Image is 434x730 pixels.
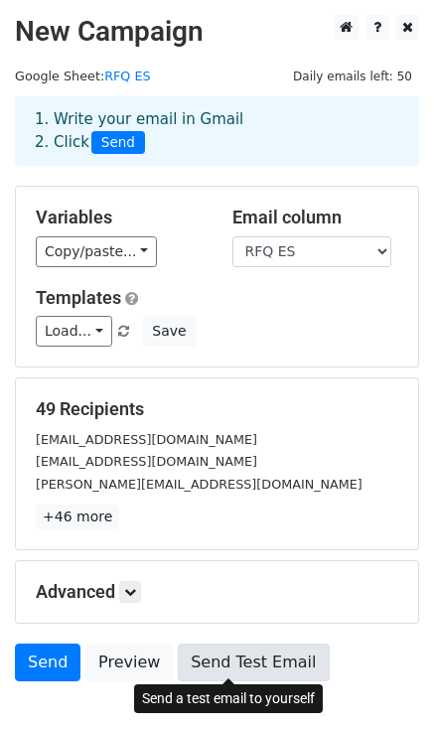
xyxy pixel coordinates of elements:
iframe: Chat Widget [335,635,434,730]
a: Templates [36,287,121,308]
small: Google Sheet: [15,69,151,83]
a: RFQ ES [104,69,150,83]
span: Send [91,131,145,155]
small: [EMAIL_ADDRESS][DOMAIN_NAME] [36,454,257,469]
span: Daily emails left: 50 [286,66,419,87]
a: Send Test Email [178,644,329,681]
div: Send a test email to yourself [134,684,323,713]
a: +46 more [36,505,119,529]
h5: Advanced [36,581,398,603]
h5: Email column [232,207,399,228]
a: Daily emails left: 50 [286,69,419,83]
h5: Variables [36,207,203,228]
h5: 49 Recipients [36,398,398,420]
small: [EMAIL_ADDRESS][DOMAIN_NAME] [36,432,257,447]
button: Save [143,316,195,347]
div: Виджет чата [335,635,434,730]
small: [PERSON_NAME][EMAIL_ADDRESS][DOMAIN_NAME] [36,477,362,492]
a: Preview [85,644,173,681]
a: Load... [36,316,112,347]
h2: New Campaign [15,15,419,49]
a: Copy/paste... [36,236,157,267]
div: 1. Write your email in Gmail 2. Click [20,108,414,154]
a: Send [15,644,80,681]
